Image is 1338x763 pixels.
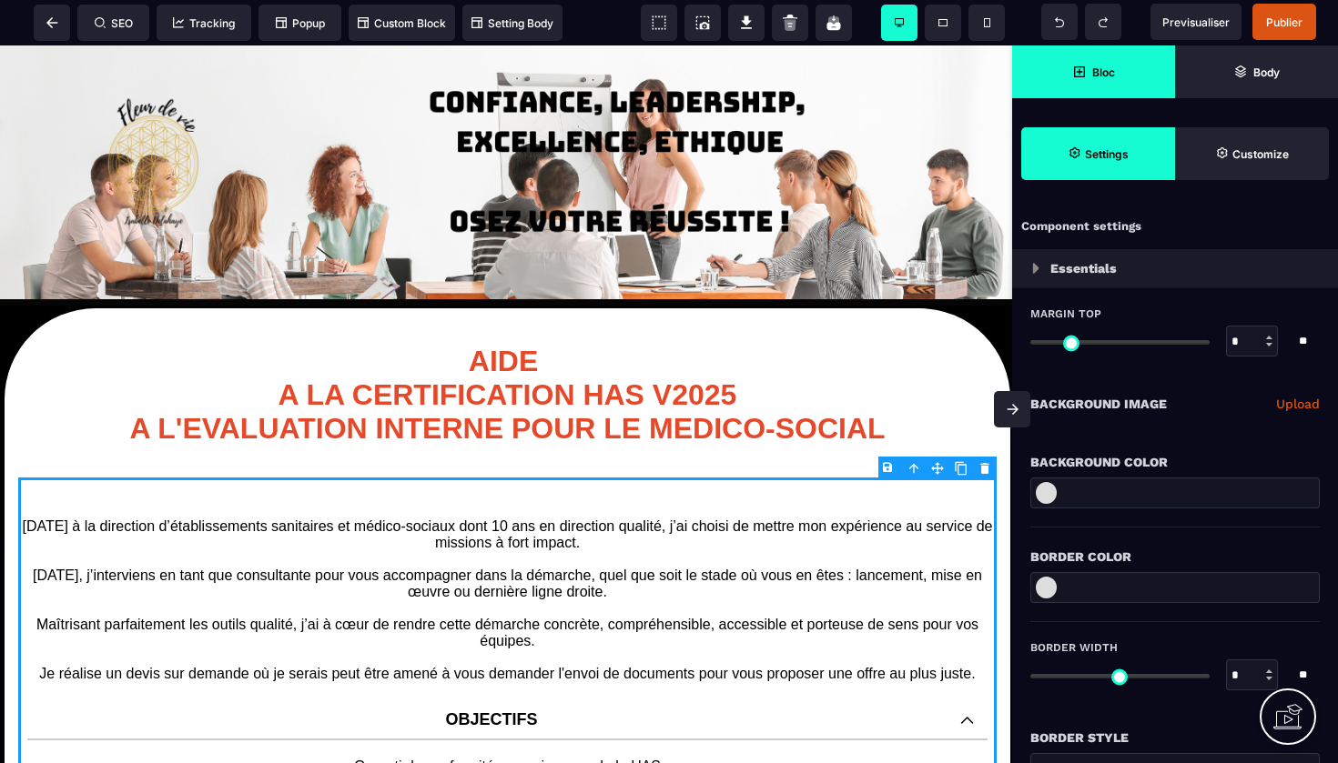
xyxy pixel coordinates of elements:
[1030,393,1167,415] p: Background Image
[276,16,325,30] span: Popup
[471,16,553,30] span: Setting Body
[358,16,446,30] span: Custom Block
[1030,306,1101,321] span: Margin Top
[41,665,942,684] p: OBJECTIFS
[1175,45,1338,98] span: Open Layer Manager
[1030,640,1118,655] span: Border Width
[1012,45,1175,98] span: Open Blocks
[1266,15,1303,29] span: Publier
[684,5,721,41] span: Screenshot
[1085,147,1129,161] strong: Settings
[1253,65,1280,79] strong: Body
[1092,65,1115,79] strong: Bloc
[1050,257,1117,279] p: Essentials
[1030,451,1320,473] div: Background Color
[1030,727,1320,748] div: Border Style
[18,468,997,641] text: [DATE] à la direction d’établissements sanitaires et médico-sociaux dont 10 ans en direction qual...
[1276,393,1320,415] a: Upload
[641,5,677,41] span: View components
[5,299,1010,409] h1: AIDE A LA CERTIFICATION HAS V2025 A L'EVALUATION INTERNE POUR LE MEDICO-SOCIAL
[1175,127,1329,180] span: Open Style Manager
[1032,263,1039,274] img: loading
[1150,4,1242,40] span: Preview
[1030,546,1320,567] div: Border Color
[1021,127,1175,180] span: Settings
[1162,15,1230,29] span: Previsualiser
[1232,147,1289,161] strong: Customize
[1012,209,1338,245] div: Component settings
[173,16,235,30] span: Tracking
[95,16,133,30] span: SEO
